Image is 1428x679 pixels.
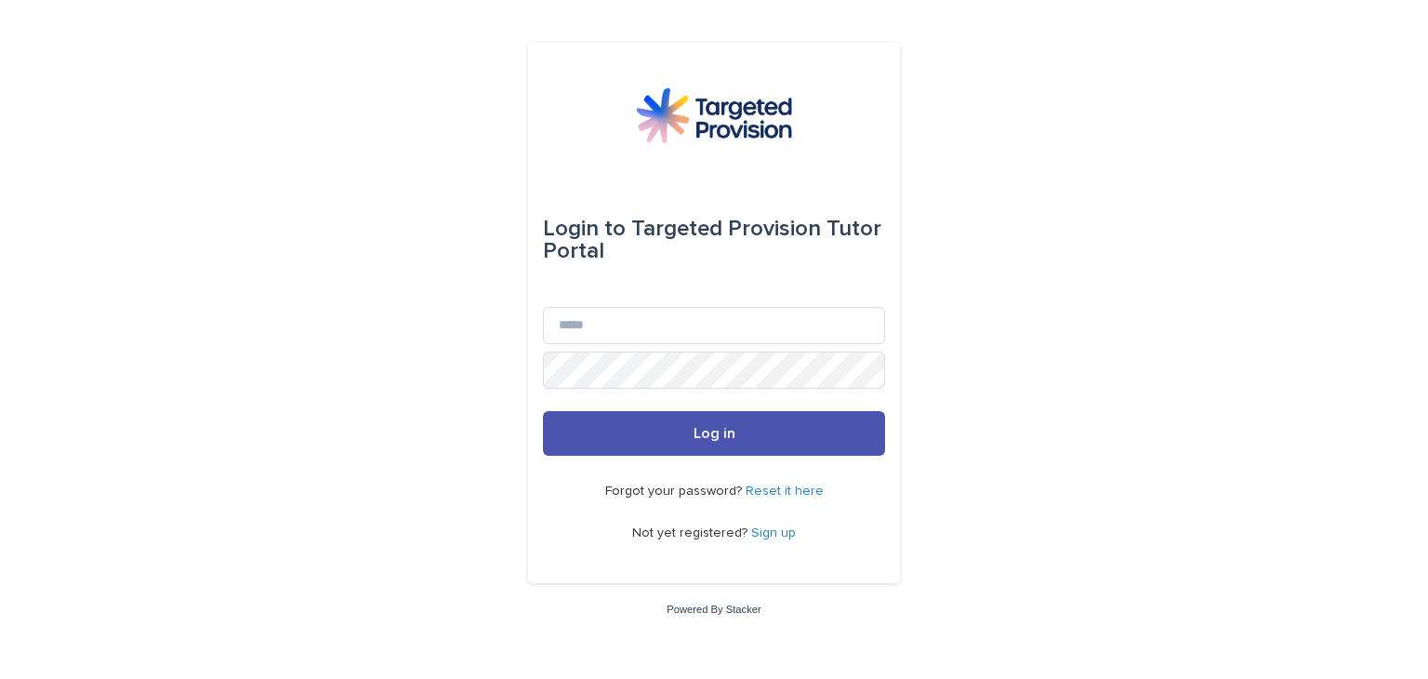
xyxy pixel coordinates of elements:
span: Not yet registered? [632,526,751,539]
a: Sign up [751,526,796,539]
div: Targeted Provision Tutor Portal [543,203,885,277]
a: Reset it here [746,485,824,498]
span: Log in [694,426,735,441]
button: Log in [543,411,885,456]
span: Login to [543,218,626,240]
img: M5nRWzHhSzIhMunXDL62 [636,87,792,143]
a: Powered By Stacker [667,604,760,615]
span: Forgot your password? [605,485,746,498]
